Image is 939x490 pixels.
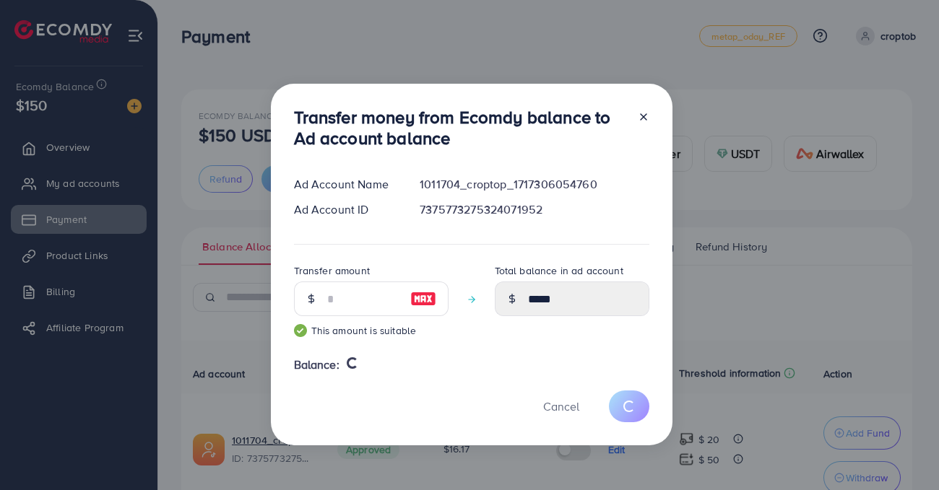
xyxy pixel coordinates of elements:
div: 1011704_croptop_1717306054760 [408,176,660,193]
div: 7375773275324071952 [408,201,660,218]
label: Total balance in ad account [495,263,623,278]
label: Transfer amount [294,263,370,278]
span: Balance: [294,356,339,373]
img: image [410,290,436,307]
span: Cancel [543,398,579,414]
iframe: Chat [878,425,928,479]
img: guide [294,324,307,337]
small: This amount is suitable [294,323,449,338]
div: Ad Account ID [282,201,409,218]
div: Ad Account Name [282,176,409,193]
h3: Transfer money from Ecomdy balance to Ad account balance [294,107,626,149]
button: Cancel [525,390,597,421]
